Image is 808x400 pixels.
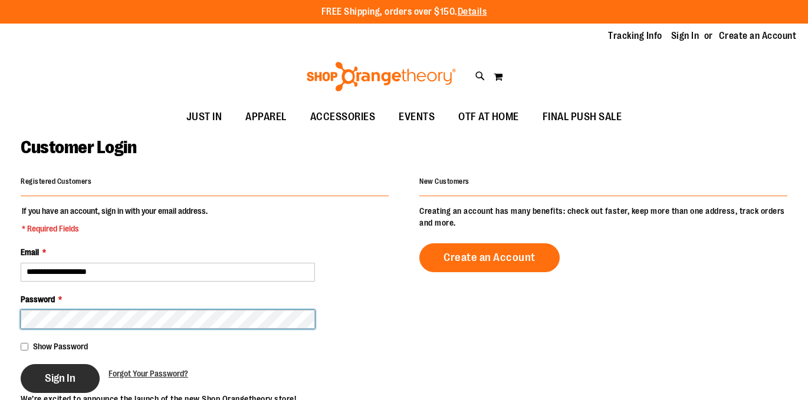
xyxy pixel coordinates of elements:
[446,104,531,131] a: OTF AT HOME
[399,104,435,130] span: EVENTS
[458,6,487,17] a: Details
[21,137,136,157] span: Customer Login
[22,223,208,234] span: * Required Fields
[543,104,622,130] span: FINAL PUSH SALE
[419,243,560,272] a: Create an Account
[305,62,458,91] img: Shop Orangetheory
[186,104,222,130] span: JUST IN
[109,368,188,379] a: Forgot Your Password?
[671,29,699,42] a: Sign In
[298,104,387,131] a: ACCESSORIES
[310,104,376,130] span: ACCESSORIES
[33,342,88,351] span: Show Password
[45,372,75,385] span: Sign In
[21,247,39,257] span: Email
[109,369,188,378] span: Forgot Your Password?
[21,364,100,393] button: Sign In
[175,104,234,131] a: JUST IN
[458,104,519,130] span: OTF AT HOME
[21,177,91,186] strong: Registered Customers
[387,104,446,131] a: EVENTS
[321,5,487,19] p: FREE Shipping, orders over $150.
[719,29,797,42] a: Create an Account
[419,177,469,186] strong: New Customers
[234,104,298,131] a: APPAREL
[245,104,287,130] span: APPAREL
[531,104,634,131] a: FINAL PUSH SALE
[419,205,787,229] p: Creating an account has many benefits: check out faster, keep more than one address, track orders...
[608,29,662,42] a: Tracking Info
[444,251,536,264] span: Create an Account
[21,205,209,234] legend: If you have an account, sign in with your email address.
[21,295,55,304] span: Password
